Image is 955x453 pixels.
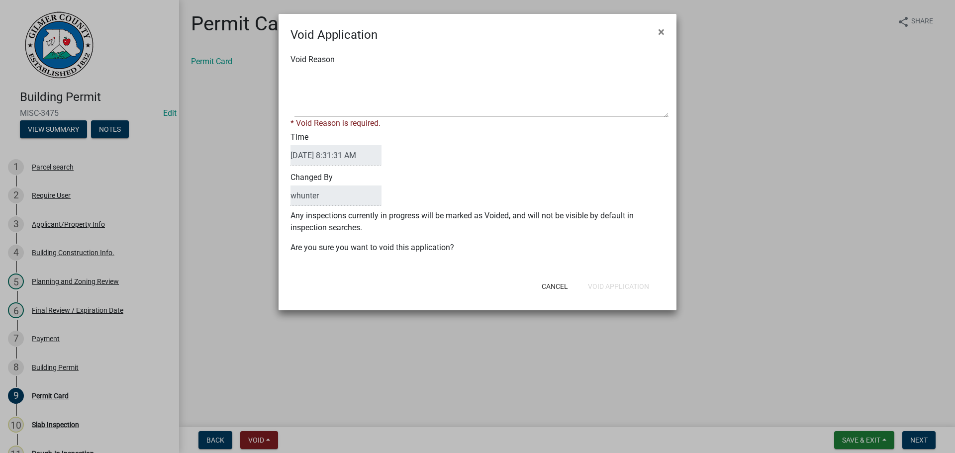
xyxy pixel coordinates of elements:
[534,277,576,295] button: Cancel
[290,242,665,254] p: Are you sure you want to void this application?
[290,133,382,166] label: Time
[290,174,382,206] label: Changed By
[658,25,665,39] span: ×
[290,56,335,64] label: Void Reason
[580,277,657,295] button: Void Application
[650,18,672,46] button: Close
[290,26,378,44] h4: Void Application
[290,210,665,234] p: Any inspections currently in progress will be marked as Voided, and will not be visible by defaul...
[294,68,668,117] textarea: Void Reason
[290,145,382,166] input: DateTime
[290,185,382,206] input: ClosedBy
[290,117,665,129] div: * Void Reason is required.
